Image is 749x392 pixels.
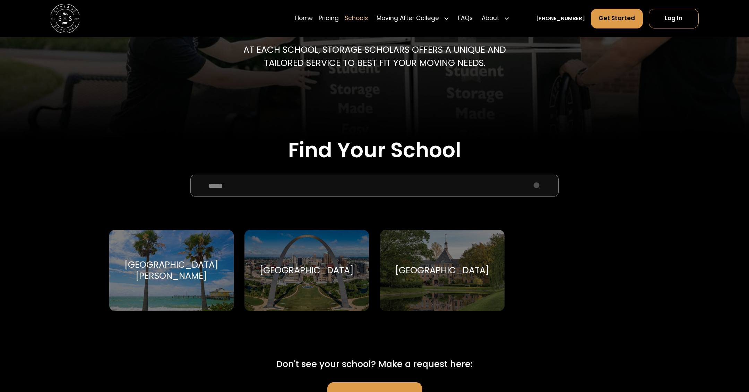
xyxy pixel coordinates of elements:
[319,8,339,29] a: Pricing
[109,230,234,311] a: Go to selected school
[109,175,640,328] form: School Select Form
[591,9,643,28] a: Get Started
[244,230,369,311] a: Go to selected school
[536,15,585,22] a: [PHONE_NUMBER]
[374,8,453,29] div: Moving After College
[482,14,499,23] div: About
[118,259,225,282] div: [GEOGRAPHIC_DATA][PERSON_NAME]
[479,8,513,29] div: About
[260,265,354,276] div: [GEOGRAPHIC_DATA]
[295,8,313,29] a: Home
[276,357,473,370] div: Don't see your school? Make a request here:
[395,265,489,276] div: [GEOGRAPHIC_DATA]
[345,8,368,29] a: Schools
[109,138,640,162] h2: Find Your School
[377,14,439,23] div: Moving After College
[458,8,473,29] a: FAQs
[50,4,80,33] img: Storage Scholars main logo
[240,43,509,70] p: At each school, storage scholars offers a unique and tailored service to best fit your Moving needs.
[380,230,505,311] a: Go to selected school
[649,9,699,28] a: Log In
